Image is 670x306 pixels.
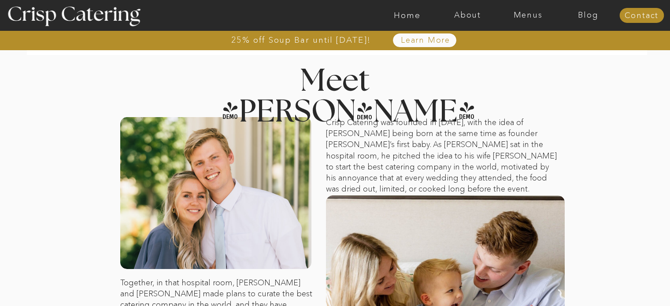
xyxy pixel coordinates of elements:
[200,36,403,44] a: 25% off Soup Bar until [DATE]!
[221,66,449,101] h2: Meet [PERSON_NAME]
[326,117,559,195] p: Crisp Catering was founded in [DATE], with the idea of [PERSON_NAME] being born at the same time ...
[558,11,618,20] a: Blog
[498,11,558,20] a: Menus
[619,11,664,20] a: Contact
[381,36,471,45] a: Learn More
[437,11,498,20] a: About
[377,11,437,20] a: Home
[600,262,670,306] iframe: podium webchat widget bubble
